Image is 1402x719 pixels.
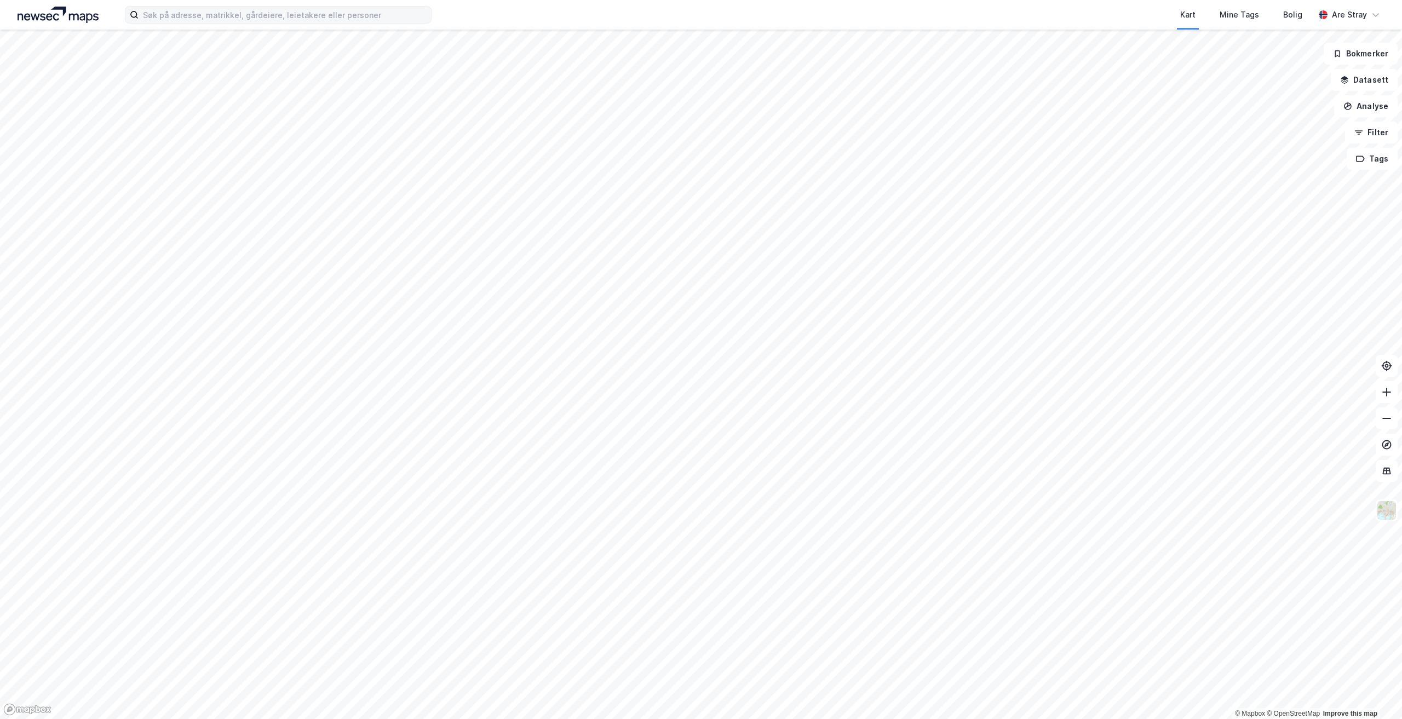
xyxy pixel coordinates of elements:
[1334,95,1398,117] button: Analyse
[1180,8,1196,21] div: Kart
[1283,8,1302,21] div: Bolig
[1235,710,1265,717] a: Mapbox
[1347,148,1398,170] button: Tags
[1347,666,1402,719] iframe: Chat Widget
[139,7,431,23] input: Søk på adresse, matrikkel, gårdeiere, leietakere eller personer
[1220,8,1259,21] div: Mine Tags
[18,7,99,23] img: logo.a4113a55bc3d86da70a041830d287a7e.svg
[1331,69,1398,91] button: Datasett
[1376,500,1397,521] img: Z
[1267,710,1320,717] a: OpenStreetMap
[1332,8,1367,21] div: Are Stray
[1345,122,1398,143] button: Filter
[1324,43,1398,65] button: Bokmerker
[1323,710,1377,717] a: Improve this map
[3,703,51,716] a: Mapbox homepage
